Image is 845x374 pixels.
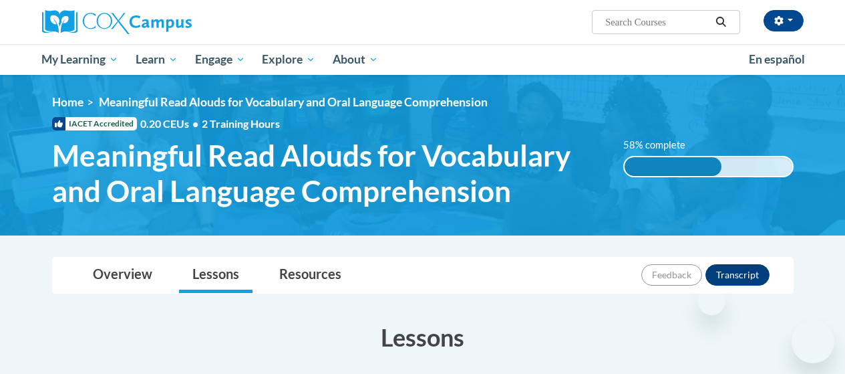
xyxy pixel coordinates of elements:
a: About [324,44,387,75]
button: Account Settings [764,10,804,31]
div: 58% complete [625,157,722,176]
a: Explore [253,44,324,75]
span: Engage [195,52,245,68]
span: About [333,52,378,68]
span: Explore [262,52,315,68]
a: Engage [186,44,254,75]
input: Search Courses [604,14,711,30]
button: Feedback [641,264,702,286]
span: 2 Training Hours [202,117,280,130]
a: En español [740,45,814,74]
a: Home [52,95,83,109]
img: Cox Campus [42,10,192,34]
iframe: Close message [698,288,725,315]
button: Transcript [705,264,770,286]
span: Learn [136,52,178,68]
label: 58% complete [623,138,700,153]
span: IACET Accredited [52,117,137,130]
span: Meaningful Read Alouds for Vocabulary and Oral Language Comprehension [52,138,603,209]
a: Resources [266,258,355,293]
a: My Learning [33,44,128,75]
div: Main menu [32,44,814,75]
span: Meaningful Read Alouds for Vocabulary and Oral Language Comprehension [99,95,488,109]
span: 0.20 CEUs [140,116,202,131]
button: Search [711,14,731,30]
h3: Lessons [52,320,794,354]
a: Learn [127,44,186,75]
span: My Learning [41,52,118,68]
a: Lessons [179,258,252,293]
iframe: Button to launch messaging window [792,320,834,363]
a: Cox Campus [42,10,283,34]
span: En español [749,52,805,66]
a: Overview [79,258,166,293]
span: • [192,117,198,130]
